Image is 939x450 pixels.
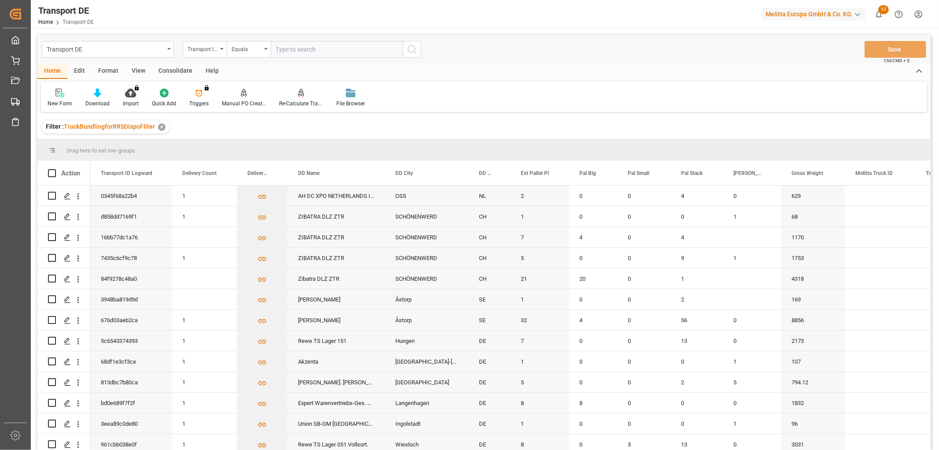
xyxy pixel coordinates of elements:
[617,310,670,330] div: 0
[617,413,670,434] div: 0
[468,248,510,268] div: CH
[670,393,723,413] div: 0
[90,248,172,268] div: 7435c6cf9c78
[468,393,510,413] div: DE
[468,413,510,434] div: DE
[468,289,510,309] div: SE
[385,331,468,351] div: Hungen
[385,206,468,227] div: SCHÖNENWERD
[172,248,237,268] div: 1
[395,170,413,176] span: DD City
[617,331,670,351] div: 0
[287,393,385,413] div: Expert Warenvertriebs-Ges. mbH
[781,351,845,372] div: 107
[617,372,670,392] div: 0
[188,43,217,53] div: Transport ID Logward
[46,123,64,130] span: Filter :
[681,170,703,176] span: Pal Stack
[869,4,889,24] button: show 12 new notifications
[781,206,845,227] div: 68
[172,186,237,206] div: 1
[670,310,723,330] div: 56
[183,41,227,58] button: open menu
[670,331,723,351] div: 13
[385,351,468,372] div: [GEOGRAPHIC_DATA]-[GEOGRAPHIC_DATA]
[199,64,225,79] div: Help
[781,310,845,330] div: 8856
[670,372,723,392] div: 2
[172,310,237,330] div: 1
[569,310,617,330] div: 4
[569,331,617,351] div: 0
[569,248,617,268] div: 0
[182,170,217,176] span: Delivery Count
[878,5,889,14] span: 12
[579,170,596,176] span: Pal Big
[90,331,172,351] div: 5c6543374393
[38,19,53,25] a: Home
[90,372,172,392] div: 813dbc7b80ca
[781,372,845,392] div: 794.12
[158,123,166,131] div: ✕
[569,351,617,372] div: 0
[569,372,617,392] div: 0
[510,351,569,372] div: 1
[385,289,468,309] div: Åstorp
[336,100,365,108] div: File Browser
[723,248,781,268] div: 1
[723,186,781,206] div: 0
[385,393,468,413] div: Langenhagen
[723,413,781,434] div: 1
[61,169,80,177] div: Action
[247,170,269,176] span: Delivery List
[617,289,670,309] div: 0
[510,289,569,309] div: 1
[385,413,468,434] div: Ingolstadt
[468,351,510,372] div: DE
[670,268,723,289] div: 1
[287,351,385,372] div: Akzenta
[152,64,199,79] div: Consolidate
[723,206,781,227] div: 1
[468,206,510,227] div: CH
[172,206,237,227] div: 1
[510,331,569,351] div: 7
[723,310,781,330] div: 0
[287,227,385,247] div: ZIBATRA DLZ ZTR
[670,413,723,434] div: 0
[617,393,670,413] div: 0
[287,186,385,206] div: AH DC XPO NETHERLANDS II BV
[37,206,90,227] div: Press SPACE to select this row.
[403,41,421,58] button: search button
[781,186,845,206] div: 629
[617,186,670,206] div: 0
[510,372,569,392] div: 5
[385,310,468,330] div: Åstorp
[521,170,549,176] span: Est Pallet Pl
[37,64,67,79] div: Home
[38,4,94,17] div: Transport DE
[385,248,468,268] div: SCHÖNENWERD
[569,289,617,309] div: 0
[884,57,910,64] span: Ctrl/CMD + S
[90,206,172,227] div: d858dd7169f1
[510,248,569,268] div: 5
[47,43,164,54] div: Transport DE
[37,268,90,289] div: Press SPACE to select this row.
[569,186,617,206] div: 0
[781,331,845,351] div: 2173
[287,331,385,351] div: Rewe TS Lager 151
[723,393,781,413] div: 0
[889,4,909,24] button: Help Center
[64,123,155,130] span: TruckBundlingforRRSDispoFIlter
[510,393,569,413] div: 8
[762,6,869,22] button: Melitta Europa GmbH & Co. KG
[172,351,237,372] div: 1
[617,206,670,227] div: 0
[569,413,617,434] div: 0
[733,170,762,176] span: [PERSON_NAME]
[468,227,510,247] div: CH
[385,227,468,247] div: SCHÖNENWERD
[90,268,172,289] div: 84f9278c48a0
[670,248,723,268] div: 9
